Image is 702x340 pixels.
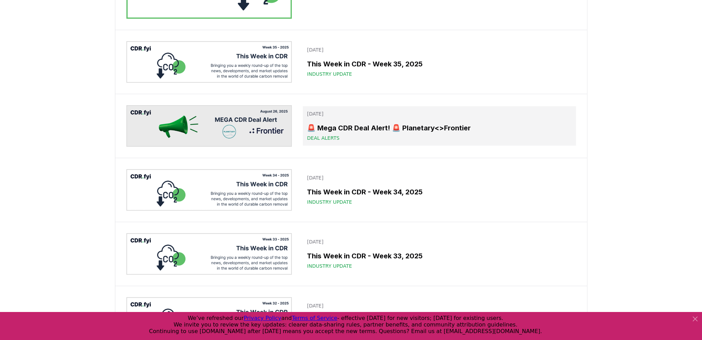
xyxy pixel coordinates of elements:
h3: This Week in CDR - Week 33, 2025 [307,251,571,261]
p: [DATE] [307,110,571,117]
p: [DATE] [307,302,571,309]
span: Industry Update [307,263,352,269]
p: [DATE] [307,238,571,245]
span: Industry Update [307,71,352,77]
h3: This Week in CDR - Week 35, 2025 [307,59,571,69]
a: [DATE]This Week in CDR - Week 32, 2025Industry Update [303,298,576,338]
img: This Week in CDR - Week 32, 2025 blog post image [126,297,292,339]
a: [DATE]This Week in CDR - Week 33, 2025Industry Update [303,234,576,274]
img: This Week in CDR - Week 35, 2025 blog post image [126,41,292,83]
a: [DATE]🚨 Mega CDR Deal Alert! 🚨 Planetary<>FrontierDeal Alerts [303,106,576,146]
p: [DATE] [307,46,571,53]
h3: This Week in CDR - Week 34, 2025 [307,187,571,197]
a: [DATE]This Week in CDR - Week 34, 2025Industry Update [303,170,576,210]
span: Industry Update [307,199,352,205]
img: This Week in CDR - Week 34, 2025 blog post image [126,169,292,211]
img: This Week in CDR - Week 33, 2025 blog post image [126,233,292,275]
p: [DATE] [307,174,571,181]
a: [DATE]This Week in CDR - Week 35, 2025Industry Update [303,42,576,82]
h3: 🚨 Mega CDR Deal Alert! 🚨 Planetary<>Frontier [307,123,571,133]
img: 🚨 Mega CDR Deal Alert! 🚨 Planetary<>Frontier blog post image [126,105,292,147]
span: Deal Alerts [307,135,339,141]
